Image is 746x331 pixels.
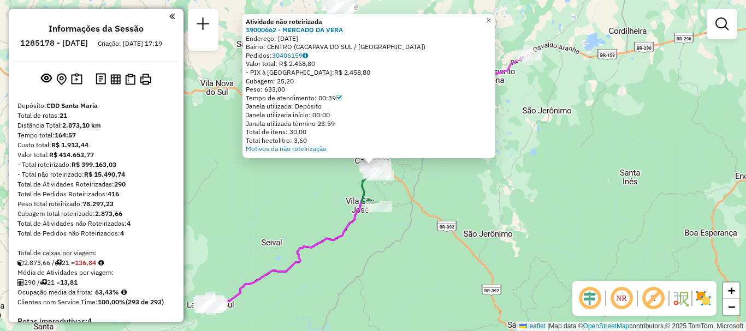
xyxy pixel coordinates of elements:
h6: 1285178 - [DATE] [20,38,88,48]
span: Ocultar deslocamento [577,285,603,311]
div: Peso: 633,00 [246,85,492,94]
strong: R$ 1.913,44 [51,141,88,149]
strong: (293 de 293) [126,298,164,306]
a: 19000662 - MERCADO DA VERA [246,26,343,34]
button: Exibir sessão original [39,70,54,88]
span: Exibir rótulo [640,285,666,311]
strong: 164:57 [55,131,76,139]
button: Logs desbloquear sessão [93,71,108,88]
button: Visualizar relatório de Roteirização [108,71,123,86]
a: Nova sessão e pesquisa [192,13,214,38]
strong: 2.873,10 km [62,121,101,129]
a: Exibir filtros [711,13,733,35]
div: Total hectolitro: 3,60 [246,136,492,145]
a: Com service time [336,94,342,102]
i: Total de Atividades [17,279,24,286]
span: | [547,322,549,330]
span: − [728,300,735,314]
div: Valor total: R$ 2.458,80 [246,59,492,68]
strong: 2.873,66 [95,209,122,218]
div: Janela utilizada término 23:59 [246,119,492,128]
button: Centralizar mapa no depósito ou ponto de apoio [54,71,69,88]
strong: CDD Santa Maria [46,101,98,110]
div: Custo total: [17,140,175,150]
div: Total de rotas: [17,111,175,121]
strong: 100,00% [98,298,126,306]
button: Imprimir Rotas [138,71,153,87]
strong: 13,81 [60,278,78,286]
div: 290 / 21 = [17,278,175,287]
a: 30406159 [272,51,308,59]
strong: R$ 399.163,03 [72,160,116,168]
i: Total de rotas [55,260,62,266]
div: Cubagem total roteirizado: [17,209,175,219]
div: Distância Total: [17,121,175,130]
div: 2.873,66 / 21 = [17,258,175,268]
div: Atividade não roteirizada - MERCADO DA VERA [359,160,387,171]
span: + [728,284,735,297]
span: Clientes com Service Time: [17,298,98,306]
a: Leaflet [519,322,546,330]
strong: R$ 15.490,74 [84,170,125,178]
div: Total de itens: 30,00 [246,128,492,136]
div: Bairro: CENTRO (CACAPAVA DO SUL / [GEOGRAPHIC_DATA]) [246,43,492,51]
strong: 21 [60,111,67,119]
div: - Total não roteirizado: [17,170,175,179]
img: Exibir/Ocultar setores [695,290,712,307]
strong: 4 [120,229,124,237]
span: Ocupação média da frota: [17,288,93,296]
div: Total de caixas por viagem: [17,248,175,258]
span: Ocultar NR [608,285,635,311]
a: Motivos da não roteirização [246,145,327,153]
div: Janela utilizada início: 00:00 [246,111,492,119]
i: Meta Caixas/viagem: 162,77 Diferença: -25,93 [98,260,104,266]
h4: Informações da Sessão [49,23,144,34]
div: Depósito: [17,101,175,111]
a: Zoom out [723,299,739,315]
h4: Rotas improdutivas: [17,317,175,326]
div: Total de Pedidos Roteirizados: [17,189,175,199]
strong: R$ 414.653,77 [49,151,94,159]
div: Total de Pedidos não Roteirizados: [17,228,175,238]
div: Peso total roteirizado: [17,199,175,209]
div: Total de Atividades Roteirizadas: [17,179,175,189]
a: Clique aqui para minimizar o painel [169,10,175,22]
a: OpenStreetMap [583,322,630,330]
strong: 416 [108,190,119,198]
div: Endereço: [DATE] [246,34,492,43]
div: Cubagem: 25,20 [246,77,492,86]
span: × [486,16,491,25]
em: Média calculada utilizando a maior ocupação (%Peso ou %Cubagem) de cada rota da sessão. Rotas cro... [121,289,127,296]
div: Total de Atividades não Roteirizadas: [17,219,175,228]
button: Painel de Sugestão [69,71,85,88]
i: Cubagem total roteirizado [17,260,24,266]
div: Map data © contributors,© 2025 TomTom, Microsoft [517,322,746,331]
div: - PIX à [GEOGRAPHIC_DATA]: [246,68,492,77]
div: - Total roteirizado: [17,160,175,170]
i: Observações [303,52,308,59]
strong: 4 [87,316,92,326]
strong: 290 [114,180,126,188]
strong: 63,43% [95,288,119,296]
div: Pedidos: [246,51,492,60]
i: Total de rotas [40,279,47,286]
div: Tempo total: [17,130,175,140]
div: Criação: [DATE] 17:19 [93,39,167,49]
strong: 4 [127,219,131,227]
div: Tempo de atendimento: 00:39 [246,94,492,103]
div: Valor total: [17,150,175,160]
div: Janela utilizada: Depósito [246,102,492,111]
strong: Atividade não roteirizada [246,17,322,26]
a: Close popup [482,14,495,27]
span: R$ 2.458,80 [334,68,370,76]
img: Fluxo de ruas [672,290,689,307]
a: Zoom in [723,282,739,299]
strong: 136,84 [75,258,96,267]
div: Média de Atividades por viagem: [17,268,175,278]
button: Visualizar Romaneio [123,71,138,87]
strong: 78.297,23 [82,200,114,208]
